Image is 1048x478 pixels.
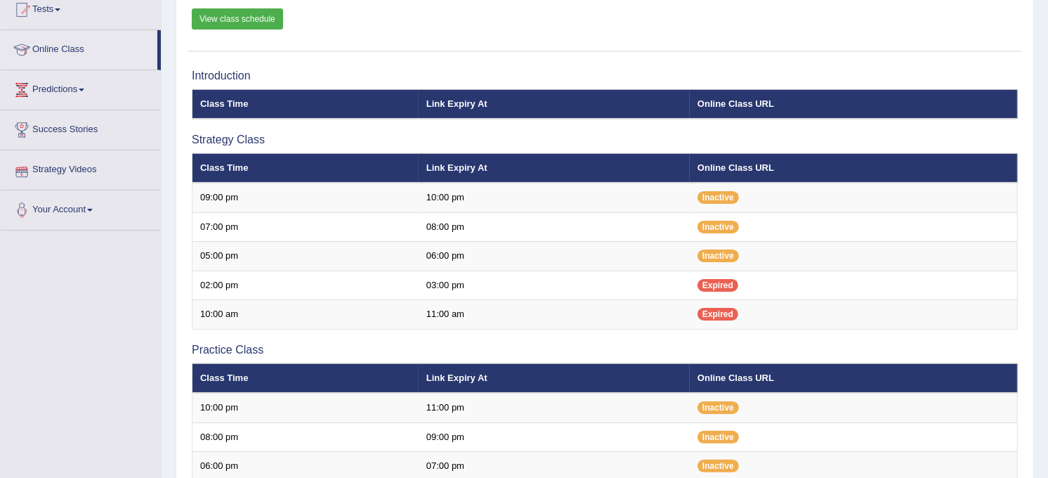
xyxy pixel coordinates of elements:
[1,30,157,65] a: Online Class
[419,89,690,119] th: Link Expiry At
[419,300,690,330] td: 11:00 am
[419,212,690,242] td: 08:00 pm
[697,221,739,233] span: Inactive
[419,153,690,183] th: Link Expiry At
[192,393,419,422] td: 10:00 pm
[192,300,419,330] td: 10:00 am
[192,242,419,271] td: 05:00 pm
[697,460,739,472] span: Inactive
[419,363,690,393] th: Link Expiry At
[697,401,739,414] span: Inactive
[697,279,738,292] span: Expired
[690,153,1017,183] th: Online Class URL
[419,183,690,212] td: 10:00 pm
[697,431,739,444] span: Inactive
[1,70,161,105] a: Predictions
[192,8,283,30] a: View class schedule
[192,153,419,183] th: Class Time
[697,191,739,204] span: Inactive
[192,134,1018,146] h3: Strategy Class
[192,271,419,300] td: 02:00 pm
[1,190,161,226] a: Your Account
[192,183,419,212] td: 09:00 pm
[419,393,690,422] td: 11:00 pm
[192,212,419,242] td: 07:00 pm
[690,89,1017,119] th: Online Class URL
[419,422,690,452] td: 09:00 pm
[192,344,1018,356] h3: Practice Class
[419,271,690,300] td: 03:00 pm
[419,242,690,271] td: 06:00 pm
[1,110,161,146] a: Success Stories
[697,308,738,321] span: Expired
[192,89,419,119] th: Class Time
[192,70,1018,82] h3: Introduction
[697,250,739,262] span: Inactive
[690,363,1017,393] th: Online Class URL
[1,150,161,186] a: Strategy Videos
[192,422,419,452] td: 08:00 pm
[192,363,419,393] th: Class Time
